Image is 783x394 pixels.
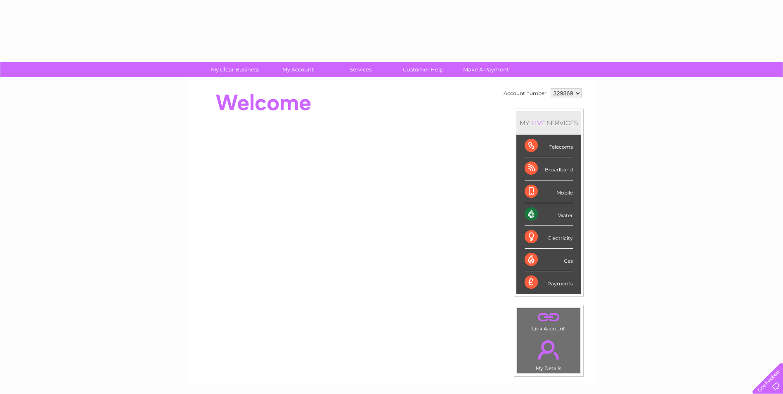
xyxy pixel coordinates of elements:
a: My Account [264,62,332,77]
td: My Details [517,333,581,374]
a: My Clear Business [201,62,269,77]
td: Account number [501,86,549,100]
div: Broadband [525,157,573,180]
a: . [519,335,578,364]
a: . [519,310,578,325]
div: Payments [525,271,573,294]
a: Make A Payment [452,62,520,77]
a: Services [326,62,395,77]
div: Gas [525,249,573,271]
div: LIVE [530,119,547,127]
td: Link Account [517,308,581,334]
div: Mobile [525,180,573,203]
div: Telecoms [525,135,573,157]
div: MY SERVICES [516,111,581,135]
div: Water [525,203,573,226]
a: Customer Help [389,62,457,77]
div: Electricity [525,226,573,249]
